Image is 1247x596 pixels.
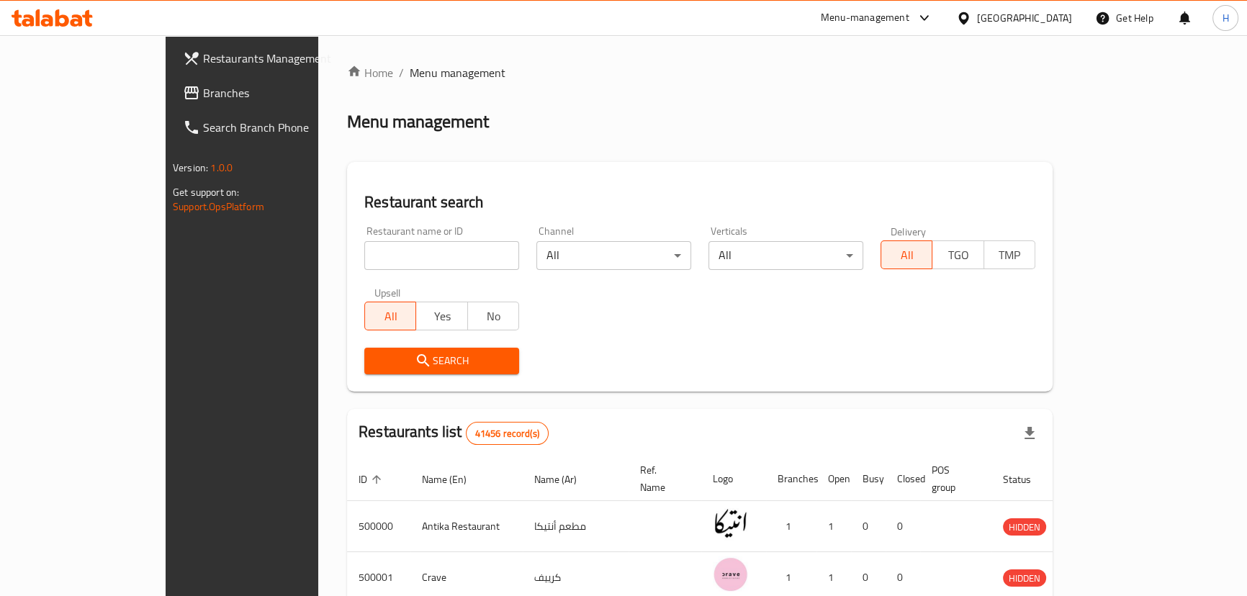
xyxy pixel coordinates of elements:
[364,302,416,330] button: All
[1003,519,1046,536] span: HIDDEN
[210,158,233,177] span: 1.0.0
[766,457,816,501] th: Branches
[422,306,462,327] span: Yes
[1222,10,1228,26] span: H
[466,422,549,445] div: Total records count
[359,471,386,488] span: ID
[887,245,927,266] span: All
[171,41,374,76] a: Restaurants Management
[399,64,404,81] li: /
[534,471,595,488] span: Name (Ar)
[467,302,519,330] button: No
[938,245,978,266] span: TGO
[422,471,485,488] span: Name (En)
[851,501,886,552] td: 0
[376,352,508,370] span: Search
[171,76,374,110] a: Branches
[766,501,816,552] td: 1
[347,110,489,133] h2: Menu management
[359,421,549,445] h2: Restaurants list
[1003,570,1046,587] span: HIDDEN
[1012,416,1047,451] div: Export file
[640,461,684,496] span: Ref. Name
[886,501,920,552] td: 0
[701,457,766,501] th: Logo
[708,241,863,270] div: All
[347,501,410,552] td: 500000
[1003,471,1050,488] span: Status
[364,348,519,374] button: Search
[881,240,932,269] button: All
[467,427,548,441] span: 41456 record(s)
[203,84,362,101] span: Branches
[171,110,374,145] a: Search Branch Phone
[983,240,1035,269] button: TMP
[932,240,983,269] button: TGO
[891,226,927,236] label: Delivery
[410,501,523,552] td: Antika Restaurant
[977,10,1072,26] div: [GEOGRAPHIC_DATA]
[713,556,749,592] img: Crave
[203,50,362,67] span: Restaurants Management
[523,501,629,552] td: مطعم أنتيكا
[374,287,401,297] label: Upsell
[410,64,505,81] span: Menu management
[932,461,974,496] span: POS group
[816,501,851,552] td: 1
[713,505,749,541] img: Antika Restaurant
[364,241,519,270] input: Search for restaurant name or ID..
[173,183,239,202] span: Get support on:
[371,306,410,327] span: All
[990,245,1030,266] span: TMP
[821,9,909,27] div: Menu-management
[474,306,513,327] span: No
[364,191,1035,213] h2: Restaurant search
[347,64,1053,81] nav: breadcrumb
[851,457,886,501] th: Busy
[415,302,467,330] button: Yes
[173,197,264,216] a: Support.OpsPlatform
[1003,518,1046,536] div: HIDDEN
[536,241,691,270] div: All
[816,457,851,501] th: Open
[203,119,362,136] span: Search Branch Phone
[886,457,920,501] th: Closed
[173,158,208,177] span: Version:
